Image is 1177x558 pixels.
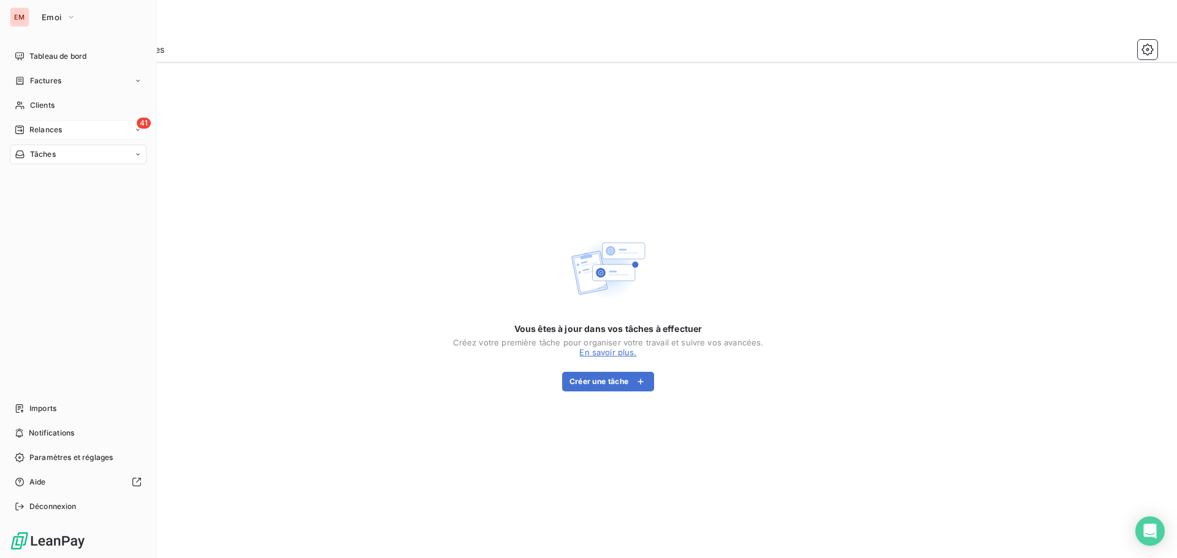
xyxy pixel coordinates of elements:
[29,403,56,414] span: Imports
[10,47,147,66] a: Tableau de bord
[10,531,86,551] img: Logo LeanPay
[1135,516,1165,546] div: Open Intercom Messenger
[10,399,147,418] a: Imports
[30,100,55,111] span: Clients
[514,323,703,335] span: Vous êtes à jour dans vos tâches à effectuer
[10,145,147,164] a: Tâches
[29,124,62,135] span: Relances
[10,71,147,91] a: Factures
[562,372,655,391] button: Créer une tâche
[10,7,29,27] div: EM
[29,501,77,512] span: Déconnexion
[10,96,147,115] a: Clients
[10,120,147,140] a: 41Relances
[42,12,61,22] span: Emoi
[29,51,86,62] span: Tableau de bord
[579,347,636,357] a: En savoir plus.
[569,230,647,308] img: Empty state
[10,472,147,492] a: Aide
[10,448,147,467] a: Paramètres et réglages
[29,428,74,439] span: Notifications
[30,75,61,86] span: Factures
[30,149,56,160] span: Tâches
[137,118,151,129] span: 41
[29,452,113,463] span: Paramètres et réglages
[29,477,46,488] span: Aide
[453,337,764,347] div: Créez votre première tâche pour organiser votre travail et suivre vos avancées.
